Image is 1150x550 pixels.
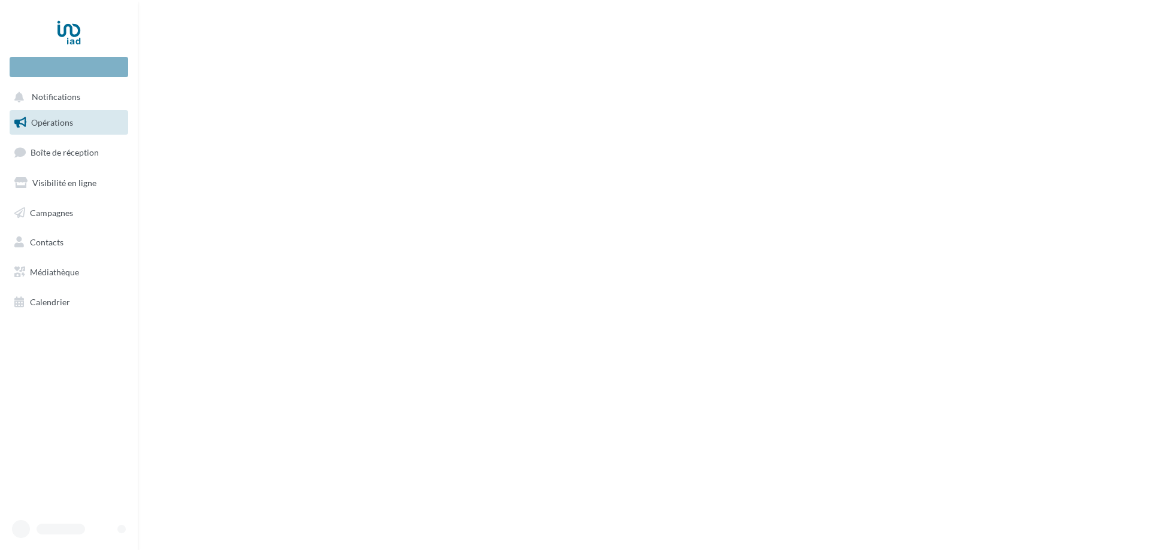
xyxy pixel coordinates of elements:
[31,117,73,127] span: Opérations
[7,139,131,165] a: Boîte de réception
[30,297,70,307] span: Calendrier
[7,230,131,255] a: Contacts
[32,178,96,188] span: Visibilité en ligne
[10,57,128,77] div: Nouvelle campagne
[32,92,80,102] span: Notifications
[30,267,79,277] span: Médiathèque
[7,171,131,196] a: Visibilité en ligne
[7,110,131,135] a: Opérations
[7,200,131,226] a: Campagnes
[30,237,63,247] span: Contacts
[7,290,131,315] a: Calendrier
[7,260,131,285] a: Médiathèque
[30,207,73,217] span: Campagnes
[31,147,99,157] span: Boîte de réception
